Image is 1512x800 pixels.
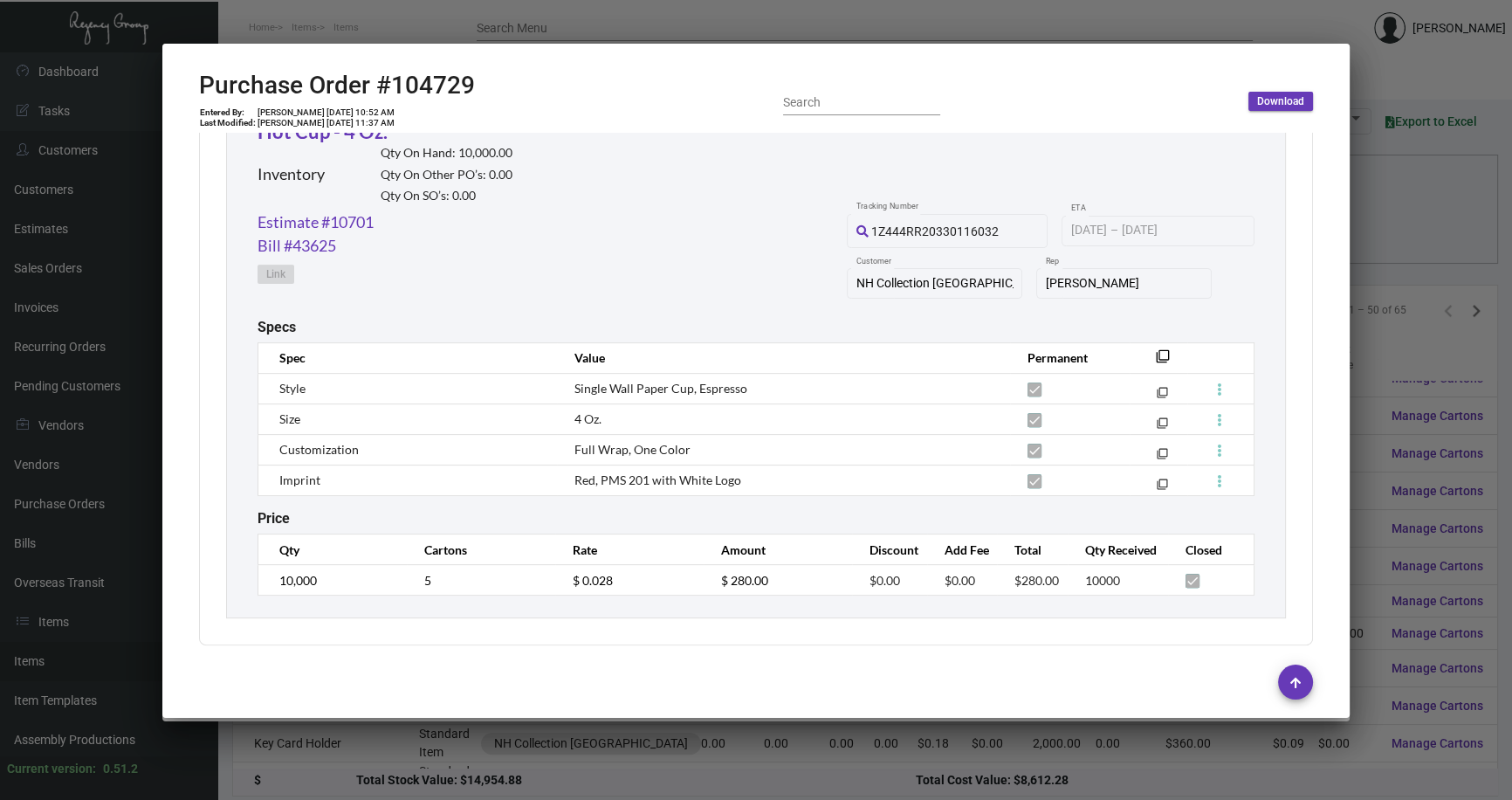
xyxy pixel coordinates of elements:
h2: Qty On Hand: 10,000.00 [381,146,512,161]
td: Last Modified: [199,118,257,128]
th: Closed [1168,534,1254,565]
a: Hot Cup - 4 Oz. [258,120,388,143]
input: End date [1122,224,1206,238]
span: $0.00 [869,573,900,588]
span: 4 Oz. [574,411,601,426]
div: Current version: [7,760,96,778]
input: Start date [1071,224,1107,238]
h2: Price [258,510,290,527]
span: Size [279,411,300,426]
td: [PERSON_NAME] [DATE] 11:37 AM [257,118,395,128]
h2: Qty On SO’s: 0.00 [381,189,512,203]
span: Red, PMS 201 with White Logo [574,472,741,487]
button: Link [258,265,294,284]
td: [PERSON_NAME] [DATE] 10:52 AM [257,107,395,118]
span: Download [1257,94,1304,109]
th: Rate [555,534,704,565]
h2: Specs [258,319,296,335]
span: – [1110,224,1118,238]
mat-icon: filter_none [1157,390,1168,402]
th: Discount [852,534,927,565]
h2: Inventory [258,165,325,184]
h2: Qty On Other PO’s: 0.00 [381,168,512,183]
a: Bill #43625 [258,234,336,258]
mat-icon: filter_none [1157,452,1168,463]
span: Link [266,267,285,282]
div: 0.51.2 [103,760,138,778]
mat-icon: filter_none [1157,421,1168,432]
span: $280.00 [1014,573,1059,588]
h2: Purchase Order #104729 [199,71,475,100]
span: Single Wall Paper Cup, Espresso [574,381,747,396]
th: Spec [258,342,557,373]
th: Total [997,534,1067,565]
span: Customization [279,442,359,457]
th: Add Fee [927,534,997,565]
mat-icon: filter_none [1156,355,1170,369]
th: Qty [258,534,407,565]
mat-icon: filter_none [1157,482,1168,493]
span: $0.00 [945,573,975,588]
span: Style [279,381,306,396]
th: Permanent [1010,342,1130,373]
a: Estimate #10701 [258,210,374,234]
button: Download [1248,92,1313,111]
th: Value [557,342,1010,373]
th: Cartons [407,534,555,565]
th: Amount [704,534,852,565]
span: Imprint [279,472,320,487]
span: 1Z444RR20330116032 [871,224,999,238]
span: Full Wrap, One Color [574,442,691,457]
td: Entered By: [199,107,257,118]
span: 10000 [1085,573,1120,588]
th: Qty Received [1068,534,1169,565]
